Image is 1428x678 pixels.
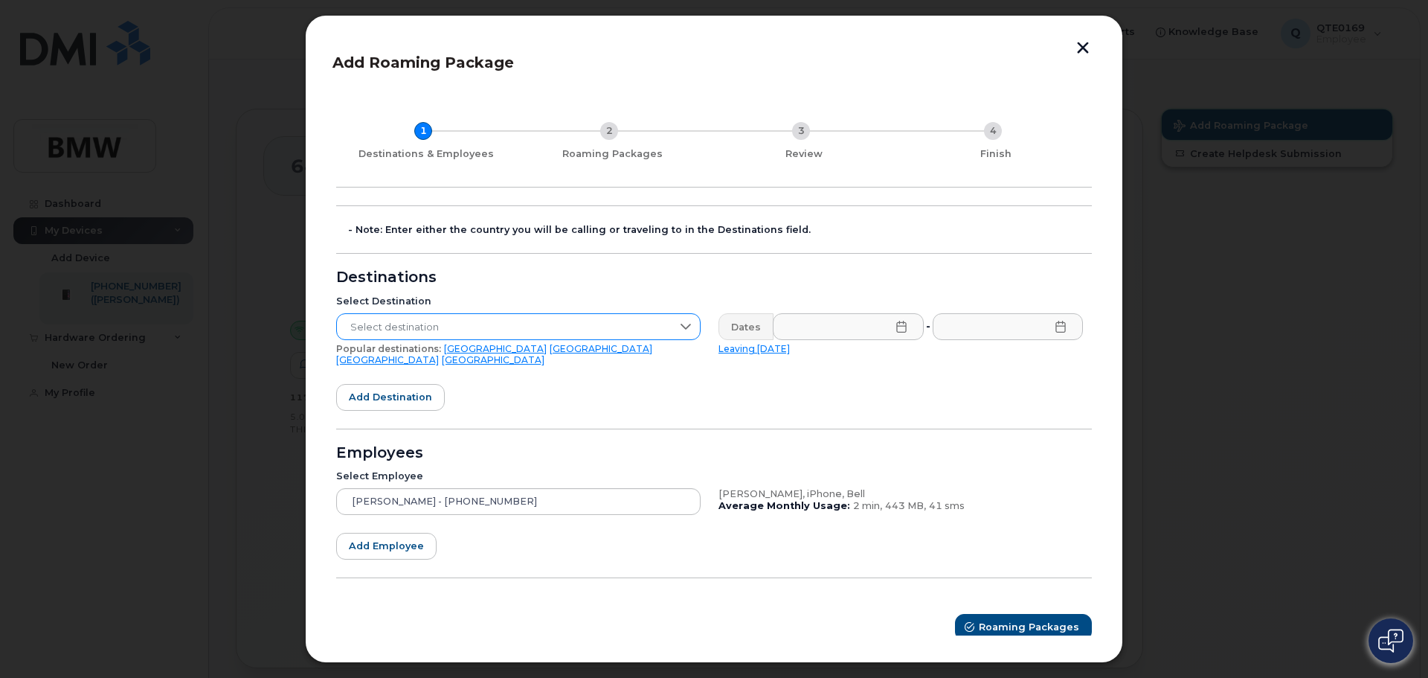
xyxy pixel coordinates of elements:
div: Finish [906,148,1086,160]
div: Select Employee [336,470,701,482]
input: Please fill out this field [773,313,924,340]
button: Add destination [336,384,445,411]
a: [GEOGRAPHIC_DATA] [442,354,544,365]
div: Select Destination [336,295,701,307]
a: [GEOGRAPHIC_DATA] [336,354,439,365]
span: Popular destinations: [336,343,441,354]
div: 2 [600,122,618,140]
span: 41 sms [929,500,965,511]
span: Add Roaming Package [332,54,514,71]
div: 3 [792,122,810,140]
div: Destinations [336,272,1092,284]
span: Add employee [349,539,424,553]
span: Roaming Packages [979,620,1079,634]
div: Employees [336,447,1092,459]
div: [PERSON_NAME], iPhone, Bell [718,488,1083,500]
span: Add destination [349,390,432,404]
b: Average Monthly Usage: [718,500,850,511]
button: Roaming Packages [955,614,1092,641]
a: [GEOGRAPHIC_DATA] [550,343,652,354]
span: 443 MB, [885,500,926,511]
button: Add employee [336,533,437,560]
span: 2 min, [853,500,882,511]
span: Select destination [337,314,672,341]
div: Roaming Packages [522,148,702,160]
input: Please fill out this field [933,313,1084,340]
img: Open chat [1378,629,1403,653]
div: - [923,313,933,340]
a: Leaving [DATE] [718,343,790,354]
a: [GEOGRAPHIC_DATA] [444,343,547,354]
div: 4 [984,122,1002,140]
div: - Note: Enter either the country you will be calling or traveling to in the Destinations field. [348,224,1092,236]
div: Review [714,148,894,160]
input: Search device [336,488,701,515]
